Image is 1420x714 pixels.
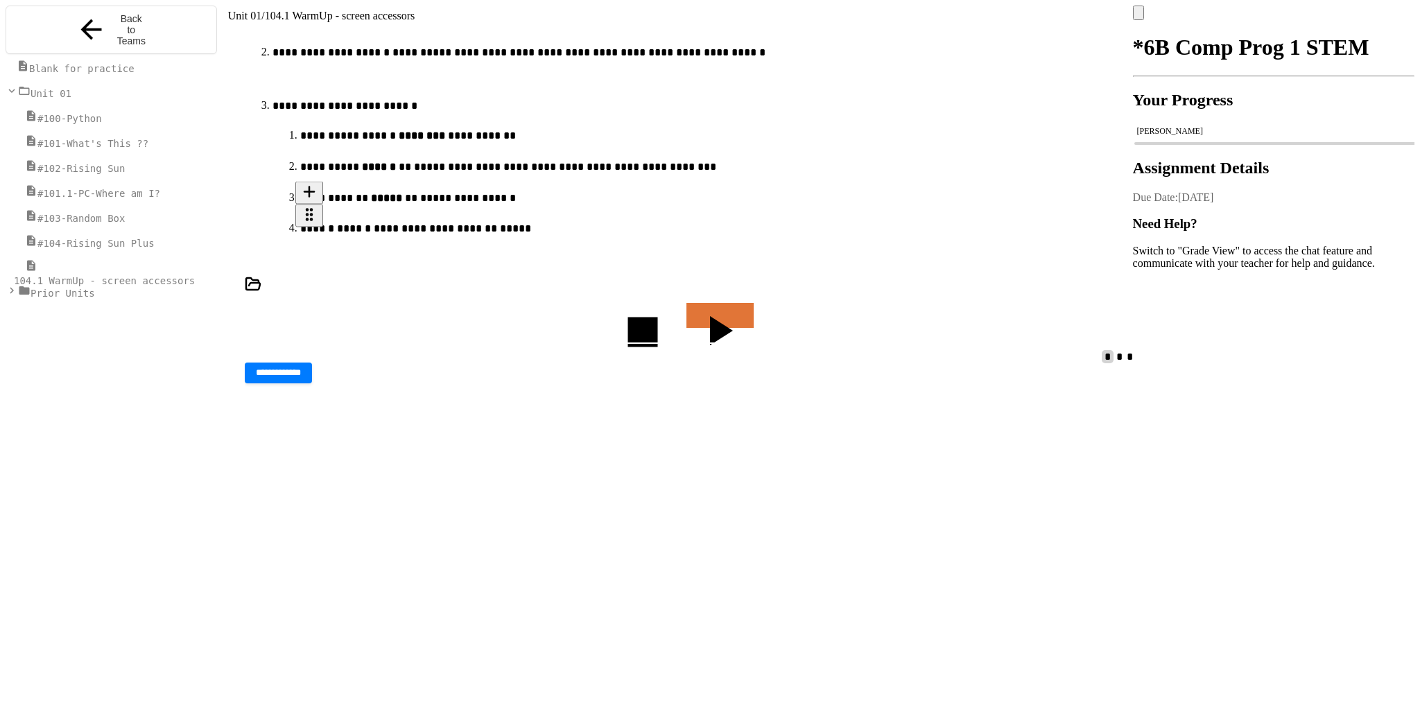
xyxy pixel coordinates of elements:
[1133,216,1414,232] h3: Need Help?
[29,63,135,74] span: Blank for practice
[37,188,160,199] span: #101.1-PC-Where am I?
[1133,191,1178,203] span: Due Date:
[1137,126,1410,137] div: [PERSON_NAME]
[37,163,125,174] span: #102-Rising Sun
[37,213,125,224] span: #103-Random Box
[261,10,264,21] span: /
[37,238,155,249] span: #104-Rising Sun Plus
[14,275,195,286] span: 104.1 WarmUp - screen accessors
[31,288,95,299] span: Prior Units
[1133,6,1414,20] div: My Account
[6,6,217,54] button: Back to Teams
[228,10,261,21] span: Unit 01
[1133,245,1414,270] p: Switch to "Grade View" to access the chat feature and communicate with your teacher for help and ...
[1178,191,1214,203] span: [DATE]
[115,13,147,46] span: Back to Teams
[265,10,415,21] span: 104.1 WarmUp - screen accessors
[1133,35,1414,60] h1: *6B Comp Prog 1 STEM
[37,113,102,124] span: #100-Python
[37,138,148,149] span: #101-What's This ??
[1133,159,1414,177] h2: Assignment Details
[31,88,71,99] span: Unit 01
[1133,91,1414,110] h2: Your Progress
